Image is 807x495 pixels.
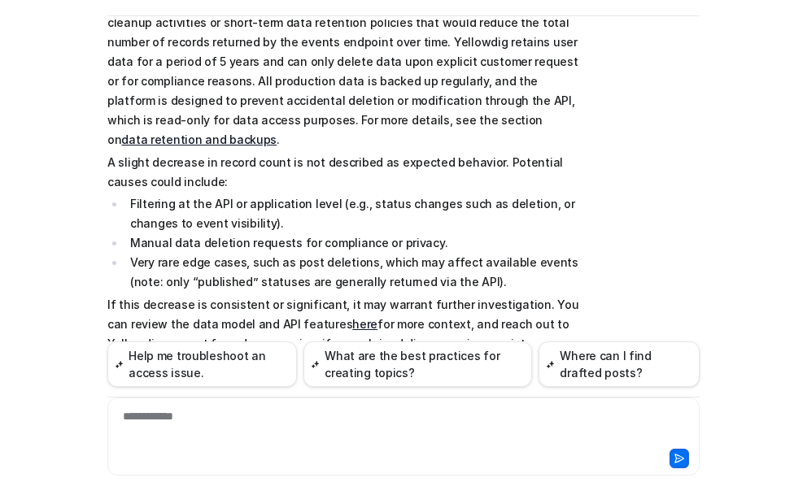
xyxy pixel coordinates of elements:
p: If this decrease is consistent or significant, it may warrant further investigation. You can revi... [107,295,583,354]
li: Very rare edge cases, such as post deletions, which may affect available events (note: only “publ... [125,253,583,292]
a: data retention and backups [121,132,277,146]
button: What are the best practices for creating topics? [303,341,532,387]
li: Manual data deletion requests for compliance or privacy. [125,233,583,253]
button: Help me troubleshoot an access issue. [107,341,297,387]
button: Where can I find drafted posts? [539,341,700,387]
a: here [352,317,377,331]
p: A slight decrease in record count is not described as expected behavior. Potential causes could i... [107,153,583,192]
li: Filtering at the API or application level (e.g., status changes such as deletion, or changes to e... [125,194,583,233]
